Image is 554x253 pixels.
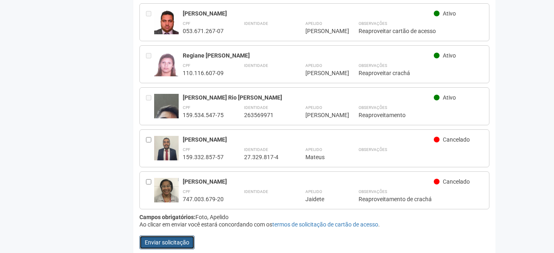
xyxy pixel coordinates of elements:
[244,111,285,119] div: 263569971
[305,147,322,152] strong: Apelido
[443,10,456,17] span: Ativo
[305,69,338,77] div: [PERSON_NAME]
[359,111,483,119] div: Reaproveitamento
[183,21,191,26] strong: CPF
[183,105,191,110] strong: CPF
[154,94,179,144] img: user.jpg
[305,111,338,119] div: [PERSON_NAME]
[305,105,322,110] strong: Apelido
[359,195,483,203] div: Reaproveitamento de crachá
[305,195,338,203] div: Jaidete
[359,105,387,110] strong: Observações
[305,153,338,161] div: Mateus
[183,52,434,59] div: Regiane [PERSON_NAME]
[139,214,195,220] strong: Campos obrigatórios:
[359,147,387,152] strong: Observações
[154,10,179,39] img: user.jpg
[146,10,154,35] div: Entre em contato com a Aministração para solicitar o cancelamento ou 2a via
[139,213,490,221] div: Foto, Apelido
[443,52,456,59] span: Ativo
[183,63,191,68] strong: CPF
[272,221,378,228] a: termos de solicitação de cartão de acesso
[139,235,195,249] button: Enviar solicitação
[183,27,224,35] div: 053.671.267-07
[443,136,470,143] span: Cancelado
[146,52,154,77] div: Entre em contato com a Aministração para solicitar o cancelamento ou 2a via
[244,63,268,68] strong: Identidade
[305,27,338,35] div: [PERSON_NAME]
[183,10,434,17] div: [PERSON_NAME]
[359,63,387,68] strong: Observações
[359,189,387,194] strong: Observações
[183,195,224,203] div: 747.003.679-20
[183,147,191,152] strong: CPF
[183,189,191,194] strong: CPF
[154,178,179,202] img: user.jpg
[146,94,154,119] div: Entre em contato com a Aministração para solicitar o cancelamento ou 2a via
[244,189,268,194] strong: Identidade
[183,94,434,101] div: [PERSON_NAME] Rio [PERSON_NAME]
[154,136,179,160] img: user.jpg
[359,69,483,77] div: Reaproveitar crachá
[183,178,434,185] div: [PERSON_NAME]
[244,147,268,152] strong: Identidade
[244,21,268,26] strong: Identidade
[183,69,224,77] div: 110.116.607-09
[359,27,483,35] div: Reaproveitar cartão de acesso
[305,63,322,68] strong: Apelido
[443,178,470,185] span: Cancelado
[183,136,434,143] div: [PERSON_NAME]
[359,21,387,26] strong: Observações
[244,153,285,161] div: 27.329.817-4
[183,111,224,119] div: 159.534.547-75
[443,94,456,101] span: Ativo
[244,105,268,110] strong: Identidade
[305,189,322,194] strong: Apelido
[154,52,179,83] img: user.jpg
[139,221,490,228] div: Ao clicar em enviar você estará concordando com os .
[183,153,224,161] div: 159.332.857-57
[305,21,322,26] strong: Apelido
